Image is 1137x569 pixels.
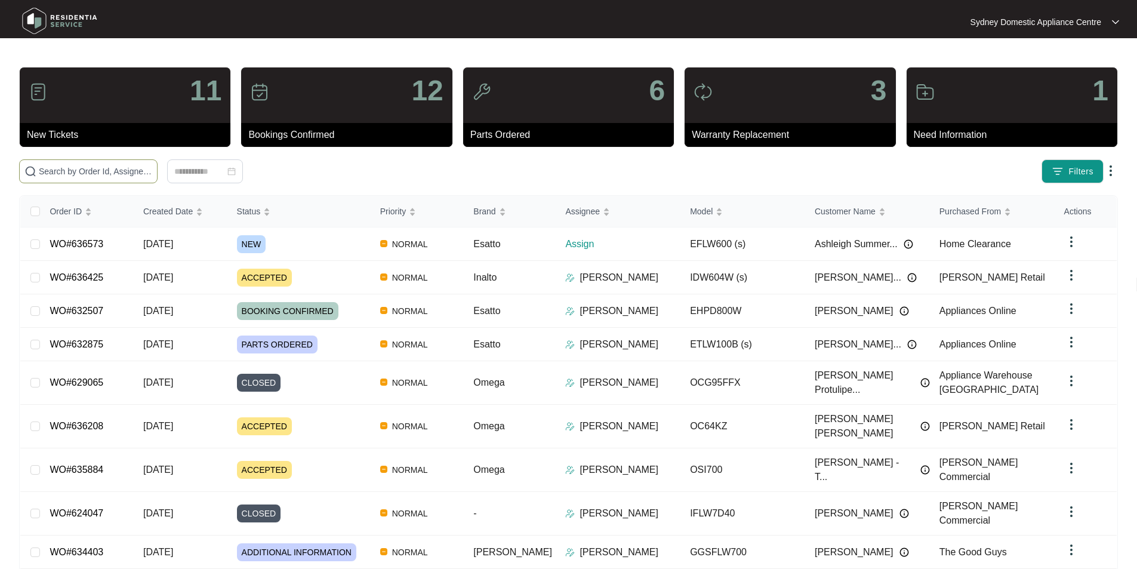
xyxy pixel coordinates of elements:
img: dropdown arrow [1064,268,1079,282]
span: PARTS ORDERED [237,336,318,353]
th: Customer Name [805,196,930,227]
th: Model [680,196,805,227]
img: Info icon [920,378,930,387]
span: Esatto [473,339,500,349]
span: Home Clearance [939,239,1011,249]
img: icon [916,82,935,102]
img: Vercel Logo [380,340,387,347]
span: [DATE] [143,239,173,249]
a: WO#632875 [50,339,103,349]
span: [PERSON_NAME] Retail [939,272,1045,282]
img: Vercel Logo [380,307,387,314]
a: WO#636573 [50,239,103,249]
span: NORMAL [387,545,433,559]
th: Order ID [40,196,134,227]
img: Info icon [899,306,909,316]
p: [PERSON_NAME] [580,545,658,559]
img: dropdown arrow [1064,505,1079,519]
td: GGSFLW700 [680,536,805,569]
span: [DATE] [143,508,173,518]
p: [PERSON_NAME] [580,337,658,352]
a: WO#632507 [50,306,103,316]
span: Omega [473,421,504,431]
span: [DATE] [143,272,173,282]
img: dropdown arrow [1112,19,1119,25]
p: 12 [411,76,443,105]
span: CLOSED [237,374,281,392]
span: Purchased From [939,205,1001,218]
span: [PERSON_NAME] [815,545,893,559]
img: search-icon [24,165,36,177]
img: Assigner Icon [565,422,575,431]
p: [PERSON_NAME] [580,463,658,477]
img: residentia service logo [18,3,101,39]
a: WO#634403 [50,547,103,557]
span: [DATE] [143,306,173,316]
span: Esatto [473,239,500,249]
img: dropdown arrow [1104,164,1118,178]
span: - [473,508,476,518]
img: icon [250,82,269,102]
img: Vercel Logo [380,379,387,386]
span: [PERSON_NAME] Retail [939,421,1045,431]
th: Purchased From [930,196,1055,227]
span: NORMAL [387,419,433,433]
p: 3 [871,76,887,105]
img: dropdown arrow [1064,335,1079,349]
span: The Good Guys [939,547,1007,557]
span: NORMAL [387,506,433,521]
img: dropdown arrow [1064,417,1079,432]
span: [PERSON_NAME] Commercial [939,501,1018,525]
span: [DATE] [143,465,173,475]
img: Vercel Logo [380,466,387,473]
img: filter icon [1052,165,1064,177]
span: Assignee [565,205,600,218]
span: Brand [473,205,495,218]
img: icon [472,82,491,102]
span: BOOKING CONFIRMED [237,302,338,320]
span: Created Date [143,205,193,218]
img: dropdown arrow [1064,302,1079,316]
p: 1 [1092,76,1108,105]
p: [PERSON_NAME] [580,419,658,433]
span: Appliances Online [939,306,1016,316]
a: WO#636425 [50,272,103,282]
span: Appliance Warehouse [GEOGRAPHIC_DATA] [939,370,1039,395]
p: Parts Ordered [470,128,674,142]
img: Info icon [920,465,930,475]
input: Search by Order Id, Assignee Name, Customer Name, Brand and Model [39,165,152,178]
img: dropdown arrow [1064,374,1079,388]
span: Priority [380,205,406,218]
span: [DATE] [143,421,173,431]
p: Sydney Domestic Appliance Centre [970,16,1101,28]
p: Assign [565,237,680,251]
span: NORMAL [387,337,433,352]
img: Vercel Logo [380,273,387,281]
th: Created Date [134,196,227,227]
span: [PERSON_NAME] [815,506,893,521]
span: [DATE] [143,547,173,557]
span: NORMAL [387,270,433,285]
a: WO#636208 [50,421,103,431]
img: Info icon [904,239,913,249]
p: Bookings Confirmed [248,128,452,142]
img: Assigner Icon [565,509,575,518]
th: Assignee [556,196,680,227]
th: Priority [371,196,464,227]
span: NORMAL [387,304,433,318]
td: OCG95FFX [680,361,805,405]
a: WO#635884 [50,465,103,475]
span: Esatto [473,306,500,316]
th: Actions [1055,196,1117,227]
p: New Tickets [27,128,230,142]
img: dropdown arrow [1064,543,1079,557]
img: Vercel Logo [380,548,387,555]
img: Assigner Icon [565,548,575,557]
td: IFLW7D40 [680,492,805,536]
span: Inalto [473,272,497,282]
span: [PERSON_NAME] - T... [815,456,914,484]
span: Status [237,205,261,218]
img: Vercel Logo [380,509,387,516]
th: Status [227,196,371,227]
p: Warranty Replacement [692,128,895,142]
